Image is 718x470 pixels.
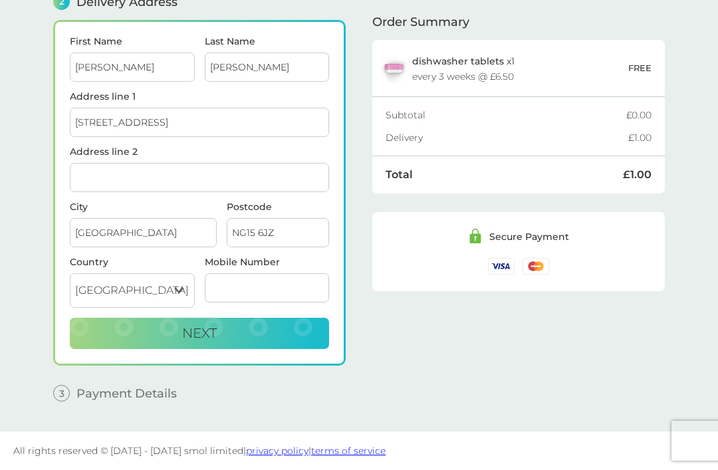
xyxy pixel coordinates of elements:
span: Order Summary [372,16,469,28]
img: /assets/icons/cards/mastercard.svg [523,258,549,275]
div: £0.00 [626,110,652,120]
label: First Name [70,37,195,46]
img: /assets/icons/cards/visa.svg [488,258,515,275]
label: Mobile Number [205,257,330,267]
div: £1.00 [623,170,652,180]
span: dishwasher tablets [412,55,504,67]
p: FREE [628,61,652,75]
label: Postcode [227,202,329,211]
label: Last Name [205,37,330,46]
span: Payment Details [76,388,177,400]
div: Country [70,257,195,267]
span: 3 [53,385,70,402]
div: Total [386,170,623,180]
div: Delivery [386,133,628,142]
label: Address line 2 [70,147,329,156]
div: every 3 weeks @ £6.50 [412,72,514,81]
p: x 1 [412,56,515,66]
button: Next [70,318,329,350]
a: privacy policy [246,445,308,457]
div: Subtotal [386,110,626,120]
label: Address line 1 [70,92,329,101]
a: terms of service [311,445,386,457]
label: City [70,202,217,211]
div: Secure Payment [489,232,569,241]
span: Next [182,325,217,341]
div: £1.00 [628,133,652,142]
